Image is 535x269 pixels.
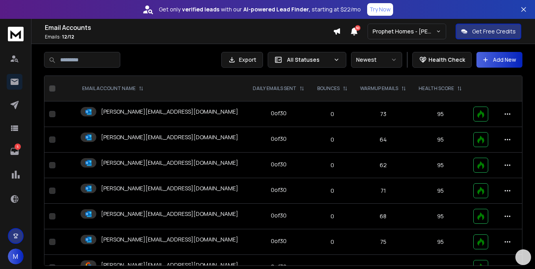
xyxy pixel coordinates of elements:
[316,110,349,118] p: 0
[101,184,238,192] p: [PERSON_NAME][EMAIL_ADDRESS][DOMAIN_NAME]
[412,127,468,153] td: 95
[354,204,412,229] td: 68
[101,261,238,269] p: [PERSON_NAME][EMAIL_ADDRESS][DOMAIN_NAME]
[354,127,412,153] td: 64
[354,229,412,255] td: 75
[82,85,143,92] div: EMAIL ACCOUNT NAME
[412,229,468,255] td: 95
[101,159,238,167] p: [PERSON_NAME][EMAIL_ADDRESS][DOMAIN_NAME]
[271,237,287,245] div: 0 of 30
[354,101,412,127] td: 73
[456,24,521,39] button: Get Free Credits
[271,135,287,143] div: 0 of 30
[7,144,22,159] a: 5
[472,28,516,35] p: Get Free Credits
[316,161,349,169] p: 0
[15,144,21,150] p: 5
[8,249,24,264] button: M
[412,101,468,127] td: 95
[476,52,522,68] button: Add New
[360,85,398,92] p: WARMUP EMAILS
[412,153,468,178] td: 95
[45,23,333,32] h1: Email Accounts
[373,28,436,35] p: Prophet Homes - [PERSON_NAME]
[271,212,287,219] div: 0 of 30
[101,133,238,141] p: [PERSON_NAME][EMAIL_ADDRESS][DOMAIN_NAME]
[45,34,333,40] p: Emails :
[243,6,310,13] strong: AI-powered Lead Finder,
[271,160,287,168] div: 0 of 30
[419,85,454,92] p: HEALTH SCORE
[354,178,412,204] td: 71
[412,204,468,229] td: 95
[367,3,393,16] button: Try Now
[316,238,349,246] p: 0
[317,85,340,92] p: BOUNCES
[412,52,472,68] button: Health Check
[287,56,330,64] p: All Statuses
[101,210,238,218] p: [PERSON_NAME][EMAIL_ADDRESS][DOMAIN_NAME]
[271,109,287,117] div: 0 of 30
[316,187,349,195] p: 0
[351,52,402,68] button: Newest
[101,236,238,243] p: [PERSON_NAME][EMAIL_ADDRESS][DOMAIN_NAME]
[221,52,263,68] button: Export
[412,178,468,204] td: 95
[101,108,238,116] p: [PERSON_NAME][EMAIL_ADDRESS][DOMAIN_NAME]
[316,136,349,144] p: 0
[271,186,287,194] div: 0 of 30
[354,153,412,178] td: 62
[316,212,349,220] p: 0
[253,85,296,92] p: DAILY EMAILS SENT
[62,33,74,40] span: 12 / 12
[355,25,360,31] span: 50
[428,56,465,64] p: Health Check
[182,6,219,13] strong: verified leads
[8,27,24,41] img: logo
[159,6,361,13] p: Get only with our starting at $22/mo
[370,6,391,13] p: Try Now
